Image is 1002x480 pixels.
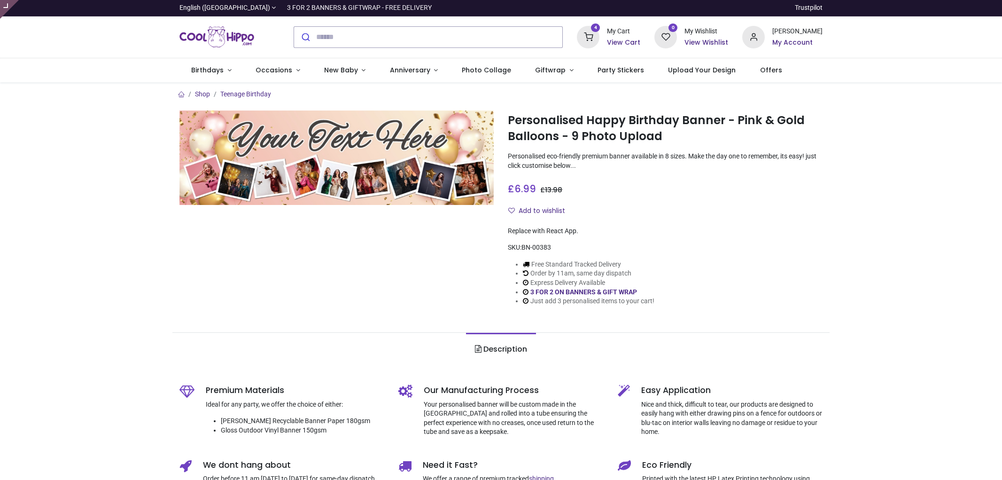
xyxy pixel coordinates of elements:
a: Logo of Cool Hippo [179,24,255,50]
p: Ideal for any party, we offer the choice of either: [206,400,385,409]
a: Shop [195,90,210,98]
button: Add to wishlistAdd to wishlist [508,203,573,219]
a: View Cart [607,38,640,47]
p: Nice and thick, difficult to tear, our products are designed to easily hang with either drawing p... [641,400,823,437]
a: 3 FOR 2 ON BANNERS & GIFT WRAP [530,288,637,296]
div: My Wishlist [684,27,728,36]
div: [PERSON_NAME] [772,27,823,36]
div: Replace with React App. [508,227,823,236]
li: Free Standard Tracked Delivery [523,260,654,269]
a: My Account [772,38,823,47]
a: Giftwrap [523,58,586,83]
a: English ([GEOGRAPHIC_DATA]) [179,3,276,13]
span: £ [508,182,536,196]
span: New Baby [324,65,358,75]
a: 4 [577,32,599,40]
span: Party Stickers [598,65,644,75]
a: Trustpilot [795,3,823,13]
button: Submit [294,27,316,47]
h5: Easy Application [641,385,823,396]
a: 0 [654,32,677,40]
h5: We dont hang about [203,459,385,471]
img: Cool Hippo [179,24,255,50]
a: Description [466,333,536,366]
h1: Personalised Happy Birthday Banner - Pink & Gold Balloons - 9 Photo Upload [508,112,823,145]
span: 6.99 [514,182,536,196]
span: 13.98 [545,185,562,195]
div: 3 FOR 2 BANNERS & GIFTWRAP - FREE DELIVERY [287,3,432,13]
sup: 0 [668,24,677,32]
span: Offers [760,65,782,75]
div: SKU: [508,243,823,252]
h5: Need it Fast? [423,459,604,471]
a: New Baby [312,58,378,83]
h5: Our Manufacturing Process [424,385,604,396]
li: Express Delivery Available [523,278,654,288]
img: Personalised Happy Birthday Banner - Pink & Gold Balloons - 9 Photo Upload [179,110,494,205]
h5: Premium Materials [206,385,385,396]
a: Teenage Birthday [220,90,271,98]
a: Anniversary [378,58,450,83]
a: View Wishlist [684,38,728,47]
span: Anniversary [390,65,430,75]
div: My Cart [607,27,640,36]
p: Your personalised banner will be custom made in the [GEOGRAPHIC_DATA] and rolled into a tube ensu... [424,400,604,437]
span: BN-00383 [521,244,551,251]
sup: 4 [591,24,600,32]
h5: Eco Friendly [642,459,823,471]
i: Add to wishlist [508,207,515,214]
p: Personalised eco-friendly premium banner available in 8 sizes. Make the day one to remember, its ... [508,152,823,170]
span: Photo Collage [462,65,511,75]
li: Just add 3 personalised items to your cart! [523,297,654,306]
a: Birthdays [179,58,244,83]
li: Order by 11am, same day dispatch [523,269,654,278]
a: Occasions [243,58,312,83]
span: Upload Your Design [668,65,736,75]
span: Occasions [256,65,292,75]
span: Giftwrap [535,65,566,75]
span: £ [540,185,562,195]
li: Gloss Outdoor Vinyl Banner 150gsm [221,426,385,435]
span: Birthdays [191,65,224,75]
li: [PERSON_NAME] Recyclable Banner Paper 180gsm [221,417,385,426]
